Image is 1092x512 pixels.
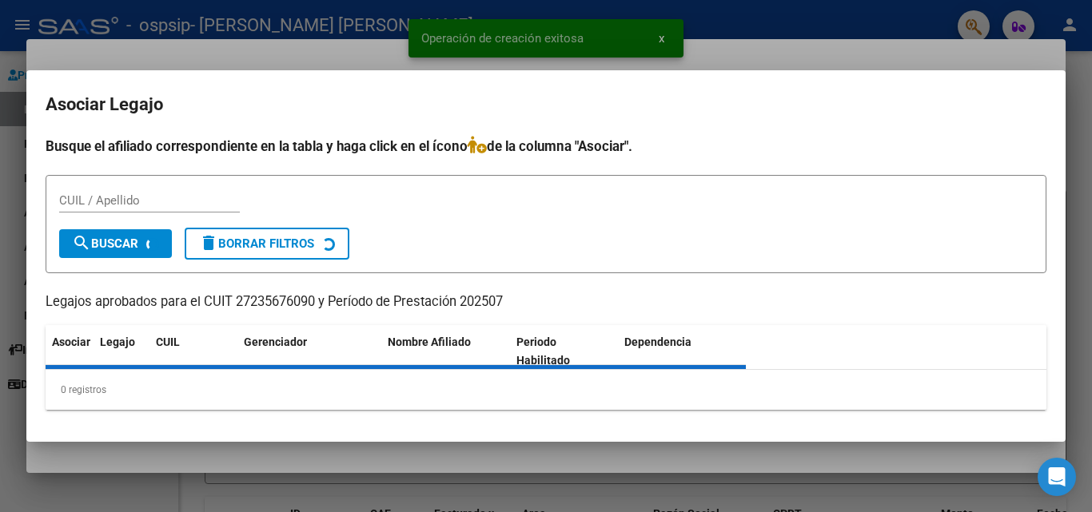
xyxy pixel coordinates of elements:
[59,229,172,258] button: Buscar
[149,325,237,378] datatable-header-cell: CUIL
[100,335,135,348] span: Legajo
[244,335,307,348] span: Gerenciador
[199,236,314,251] span: Borrar Filtros
[510,325,618,378] datatable-header-cell: Periodo Habilitado
[94,325,149,378] datatable-header-cell: Legajo
[46,292,1046,312] p: Legajos aprobados para el CUIT 27235676090 y Período de Prestación 202507
[52,335,90,348] span: Asociar
[624,335,691,348] span: Dependencia
[46,89,1046,120] h2: Asociar Legajo
[72,233,91,252] mat-icon: search
[388,335,471,348] span: Nombre Afiliado
[156,335,180,348] span: CUIL
[46,325,94,378] datatable-header-cell: Asociar
[1038,458,1076,496] div: Open Intercom Messenger
[46,370,1046,410] div: 0 registros
[618,325,747,378] datatable-header-cell: Dependencia
[72,236,138,251] span: Buscar
[199,233,218,252] mat-icon: delete
[46,136,1046,157] h4: Busque el afiliado correspondiente en la tabla y haga click en el ícono de la columna "Asociar".
[516,335,570,367] span: Periodo Habilitado
[381,325,510,378] datatable-header-cell: Nombre Afiliado
[237,325,381,378] datatable-header-cell: Gerenciador
[185,228,349,260] button: Borrar Filtros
